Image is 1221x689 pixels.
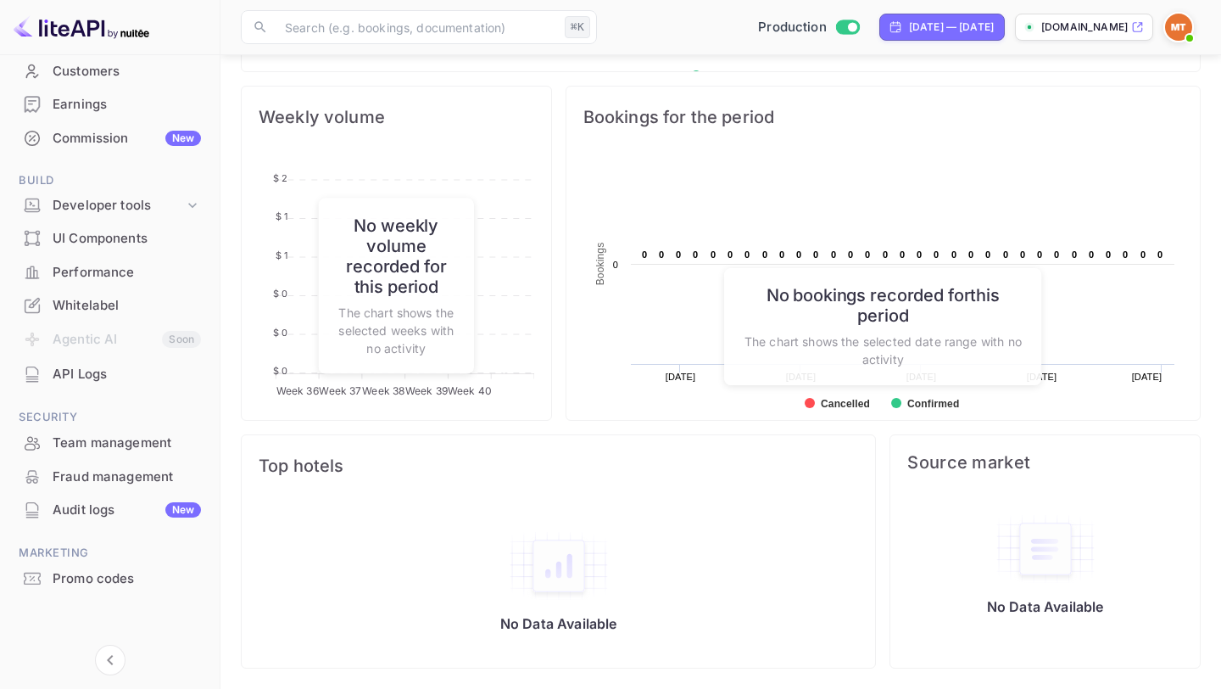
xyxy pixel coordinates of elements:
[273,365,287,377] tspan: $ 0
[985,249,990,260] text: 0
[10,88,209,121] div: Earnings
[259,104,534,131] span: Weekly volume
[1106,249,1111,260] text: 0
[900,249,905,260] text: 0
[10,191,209,221] div: Developer tools
[883,249,888,260] text: 0
[1089,249,1094,260] text: 0
[10,427,209,460] div: Team management
[53,62,201,81] div: Customers
[1003,249,1008,260] text: 0
[53,434,201,453] div: Team management
[987,598,1104,615] p: No Data Available
[917,249,922,260] text: 0
[1140,249,1146,260] text: 0
[665,372,695,382] text: [DATE]
[319,384,361,397] tspan: Week 37
[336,215,456,296] h6: No weekly volume recorded for this period
[362,384,404,397] tspan: Week 38
[10,289,209,321] a: Whitelabel
[10,494,209,527] div: Audit logsNew
[500,615,617,632] p: No Data Available
[10,461,209,494] div: Fraud management
[1054,249,1059,260] text: 0
[907,452,1183,473] span: Source market
[276,384,319,397] tspan: Week 36
[53,95,201,115] div: Earnings
[53,296,201,316] div: Whitelabel
[53,569,201,589] div: Promo codes
[10,358,209,391] div: API Logs
[508,530,610,602] img: empty-state-table2.svg
[1157,249,1162,260] text: 0
[165,502,201,518] div: New
[10,563,209,594] a: Promo codes
[813,249,818,260] text: 0
[276,249,287,261] tspan: $ 1
[10,55,209,88] div: Customers
[53,263,201,283] div: Performance
[10,256,209,289] div: Performance
[995,513,1096,585] img: empty-state-table.svg
[1026,372,1057,382] text: [DATE]
[10,563,209,596] div: Promo codes
[711,249,716,260] text: 0
[1020,249,1025,260] text: 0
[405,384,448,397] tspan: Week 39
[336,303,456,356] p: The chart shows the selected weeks with no activity
[1123,249,1128,260] text: 0
[53,196,184,216] div: Developer tools
[53,229,201,249] div: UI Components
[865,249,870,260] text: 0
[14,14,149,41] img: LiteAPI logo
[612,260,617,270] text: 0
[831,249,836,260] text: 0
[273,172,287,184] tspan: $ 2
[273,288,287,300] tspan: $ 0
[758,18,827,37] span: Production
[741,333,1024,368] p: The chart shows the selected date range with no activity
[10,289,209,322] div: Whitelabel
[275,10,558,44] input: Search (e.g. bookings, documentation)
[273,327,287,339] tspan: $ 0
[707,70,750,82] text: Revenue
[676,249,681,260] text: 0
[10,256,209,288] a: Performance
[10,222,209,254] a: UI Components
[968,249,973,260] text: 0
[934,249,939,260] text: 0
[565,16,590,38] div: ⌘K
[751,18,866,37] div: Switch to Sandbox mode
[741,285,1024,326] h6: No bookings recorded for this period
[1131,372,1162,382] text: [DATE]
[10,122,209,154] a: CommissionNew
[907,398,959,410] text: Confirmed
[10,494,209,525] a: Audit logsNew
[10,427,209,458] a: Team management
[10,408,209,427] span: Security
[642,249,647,260] text: 0
[10,358,209,389] a: API Logs
[10,122,209,155] div: CommissionNew
[744,249,750,260] text: 0
[1072,249,1077,260] text: 0
[1165,14,1192,41] img: Minerave Travel
[762,249,767,260] text: 0
[693,249,698,260] text: 0
[796,249,801,260] text: 0
[728,249,733,260] text: 0
[53,501,201,520] div: Audit logs
[779,249,784,260] text: 0
[165,131,201,146] div: New
[951,249,956,260] text: 0
[583,104,1183,131] span: Bookings for the period
[259,452,858,479] span: Top hotels
[10,88,209,120] a: Earnings
[10,222,209,255] div: UI Components
[1037,249,1042,260] text: 0
[10,461,209,492] a: Fraud management
[594,243,606,286] text: Bookings
[53,468,201,487] div: Fraud management
[53,365,201,384] div: API Logs
[1041,20,1128,35] p: [DOMAIN_NAME]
